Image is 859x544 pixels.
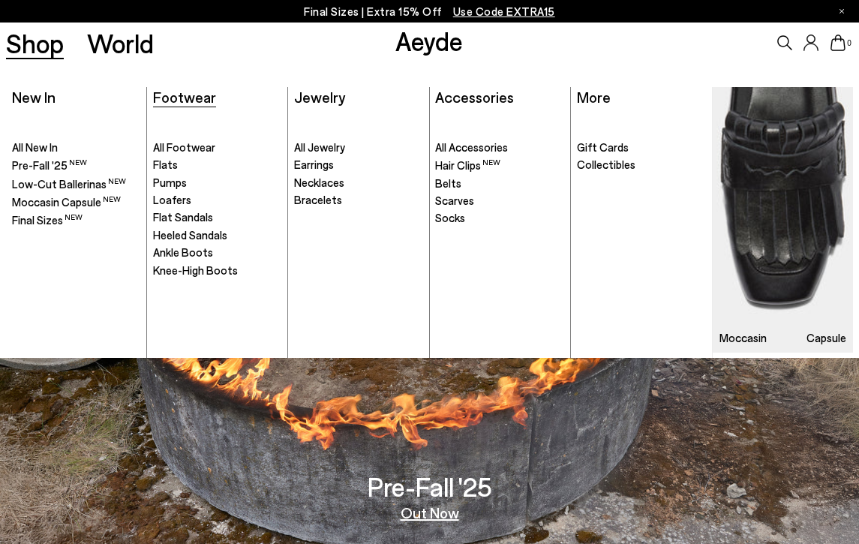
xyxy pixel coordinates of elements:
[12,88,56,106] a: New In
[153,210,213,224] span: Flat Sandals
[435,88,514,106] a: Accessories
[577,140,706,155] a: Gift Cards
[304,2,555,21] p: Final Sizes | Extra 15% Off
[294,158,422,173] a: Earrings
[12,158,140,173] a: Pre-Fall '25
[719,332,767,344] h3: Moccasin
[294,176,422,191] a: Necklaces
[435,194,474,207] span: Scarves
[435,140,563,155] a: All Accessories
[577,140,629,154] span: Gift Cards
[435,140,508,154] span: All Accessories
[87,30,154,56] a: World
[435,176,461,190] span: Belts
[294,140,422,155] a: All Jewelry
[153,210,281,225] a: Flat Sandals
[435,158,500,172] span: Hair Clips
[153,140,281,155] a: All Footwear
[153,140,215,154] span: All Footwear
[153,228,227,242] span: Heeled Sandals
[577,158,706,173] a: Collectibles
[713,87,853,353] img: Mobile_e6eede4d-78b8-4bd1-ae2a-4197e375e133_900x.jpg
[294,140,345,154] span: All Jewelry
[153,158,178,171] span: Flats
[153,228,281,243] a: Heeled Sandals
[153,193,191,206] span: Loafers
[435,176,563,191] a: Belts
[368,473,492,500] h3: Pre-Fall '25
[12,177,126,191] span: Low-Cut Ballerinas
[435,211,563,226] a: Socks
[153,193,281,208] a: Loafers
[153,263,281,278] a: Knee-High Boots
[806,332,846,344] h3: Capsule
[6,30,64,56] a: Shop
[12,194,140,210] a: Moccasin Capsule
[12,213,83,227] span: Final Sizes
[453,5,555,18] span: Navigate to /collections/ss25-final-sizes
[153,245,281,260] a: Ankle Boots
[577,158,635,171] span: Collectibles
[294,176,344,189] span: Necklaces
[12,158,87,172] span: Pre-Fall '25
[153,158,281,173] a: Flats
[12,176,140,192] a: Low-Cut Ballerinas
[294,193,422,208] a: Bracelets
[153,245,213,259] span: Ankle Boots
[435,194,563,209] a: Scarves
[12,195,121,209] span: Moccasin Capsule
[12,140,140,155] a: All New In
[12,140,58,154] span: All New In
[577,88,611,106] a: More
[153,88,216,106] a: Footwear
[153,176,281,191] a: Pumps
[435,211,465,224] span: Socks
[401,505,459,520] a: Out Now
[845,39,853,47] span: 0
[294,158,334,171] span: Earrings
[435,158,563,173] a: Hair Clips
[294,193,342,206] span: Bracelets
[713,87,853,353] a: Moccasin Capsule
[395,25,463,56] a: Aeyde
[830,35,845,51] a: 0
[12,212,140,228] a: Final Sizes
[294,88,345,106] a: Jewelry
[153,176,187,189] span: Pumps
[153,263,238,277] span: Knee-High Boots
